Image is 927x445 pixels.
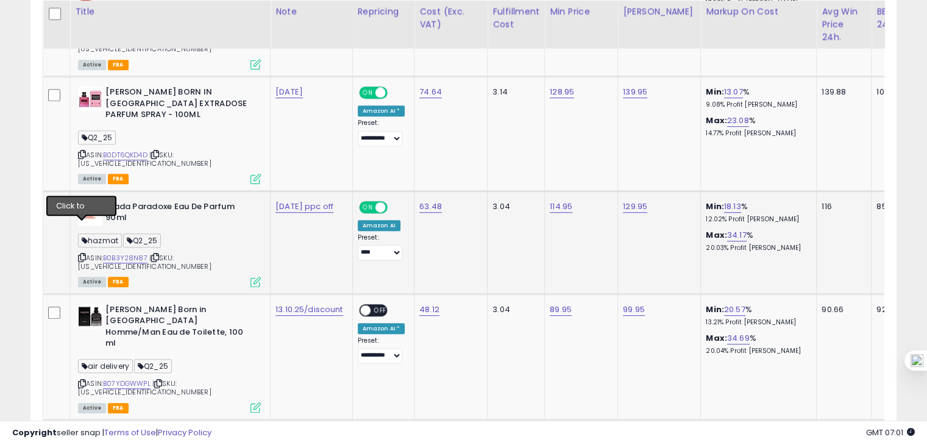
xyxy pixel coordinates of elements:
div: Cost (Exc. VAT) [419,5,482,31]
a: [DATE] ppc off [275,201,333,213]
a: 23.08 [727,115,749,127]
a: 74.64 [419,86,442,98]
a: 99.95 [623,304,645,316]
p: 20.04% Profit [PERSON_NAME] [706,347,807,355]
a: 13.07 [724,86,743,98]
div: % [706,115,807,138]
div: 3.04 [492,304,535,315]
div: ASIN: [78,201,261,286]
a: 13.10.25/discount [275,304,343,316]
span: FBA [108,174,129,184]
div: % [706,304,807,327]
p: 14.77% Profit [PERSON_NAME] [706,129,807,138]
b: [PERSON_NAME] BORN IN [GEOGRAPHIC_DATA] EXTRADOSE PARFUM SPRAY - 100ML [105,87,254,124]
b: Max: [706,115,727,126]
div: Preset: [358,233,405,261]
div: ASIN: [78,304,261,411]
span: | SKU: [US_VEHICLE_IDENTIFICATION_NUMBER] [78,379,211,397]
div: seller snap | | [12,427,211,439]
a: 34.69 [727,332,750,344]
div: ASIN: [78,87,261,183]
a: 34.17 [727,229,747,241]
b: Prada Paradoxe Eau De Parfum 90ml [105,201,254,227]
div: % [706,230,807,252]
strong: Copyright [12,427,57,438]
div: 3.14 [492,87,535,98]
span: ON [360,202,375,212]
span: OFF [385,202,405,212]
div: BB Share 24h. [876,5,921,31]
span: | SKU: [US_VEHICLE_IDENTIFICATION_NUMBER] [78,150,211,168]
a: 89.95 [550,304,572,316]
div: Markup on Cost [706,5,811,18]
span: All listings currently available for purchase on Amazon [78,174,106,184]
span: OFF [371,305,390,315]
p: 20.03% Profit [PERSON_NAME] [706,244,807,252]
div: 85% [876,201,917,212]
b: Min: [706,201,724,212]
span: FBA [108,60,129,70]
img: one_i.png [911,354,923,367]
div: Amazon AI [358,220,400,231]
div: 3.04 [492,201,535,212]
a: 20.57 [724,304,745,316]
div: Preset: [358,119,405,146]
b: Min: [706,86,724,98]
a: 63.48 [419,201,442,213]
a: Terms of Use [104,427,156,438]
div: Avg Win Price 24h. [822,5,866,44]
b: Min: [706,304,724,315]
span: Q2_25 [134,359,172,373]
div: % [706,333,807,355]
b: Max: [706,332,727,344]
b: Max: [706,229,727,241]
img: 41hjjXQ0I-L._SL40_.jpg [78,87,102,111]
div: Fulfillment Cost [492,5,539,31]
div: Amazon AI * [358,323,405,334]
span: OFF [385,88,405,98]
p: 9.08% Profit [PERSON_NAME] [706,101,807,109]
span: All listings currently available for purchase on Amazon [78,60,106,70]
div: Title [75,5,265,18]
div: Preset: [358,336,405,364]
div: % [706,201,807,224]
a: 129.95 [623,201,647,213]
span: FBA [108,277,129,287]
img: 31FJAQlipsL._SL40_.jpg [78,201,102,226]
a: 139.95 [623,86,647,98]
img: 415dzHwKuTL._SL40_.jpg [78,304,102,329]
span: hazmat [78,233,122,247]
div: 92% [876,304,917,315]
th: The percentage added to the cost of goods (COGS) that forms the calculator for Min & Max prices. [701,1,817,49]
p: 13.21% Profit [PERSON_NAME] [706,318,807,327]
div: % [706,87,807,109]
div: 90.66 [822,304,862,315]
a: [DATE] [275,86,303,98]
span: | SKU: [US_VEHICLE_IDENTIFICATION_NUMBER] [78,253,211,271]
a: 128.95 [550,86,574,98]
a: 48.12 [419,304,439,316]
span: All listings currently available for purchase on Amazon [78,277,106,287]
a: 18.13 [724,201,741,213]
span: Q2_25 [123,233,161,247]
div: Note [275,5,347,18]
a: Privacy Policy [158,427,211,438]
div: Min Price [550,5,613,18]
b: [PERSON_NAME] Born in [GEOGRAPHIC_DATA] Homme/Man Eau de Toilette, 100 ml [105,304,254,352]
div: Repricing [358,5,410,18]
span: 2025-10-14 07:01 GMT [866,427,915,438]
div: 116 [822,201,862,212]
p: 12.02% Profit [PERSON_NAME] [706,215,807,224]
div: 100% [876,87,917,98]
span: FBA [108,403,129,413]
div: 139.88 [822,87,862,98]
a: 114.95 [550,201,572,213]
div: [PERSON_NAME] [623,5,695,18]
span: Q2_25 [78,130,116,144]
span: ON [360,88,375,98]
span: air delivery [78,359,133,373]
span: All listings currently available for purchase on Amazon [78,403,106,413]
a: B0B3Y28N87 [103,253,147,263]
div: Amazon AI * [358,105,405,116]
a: B07YDGWWPL [103,379,151,389]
